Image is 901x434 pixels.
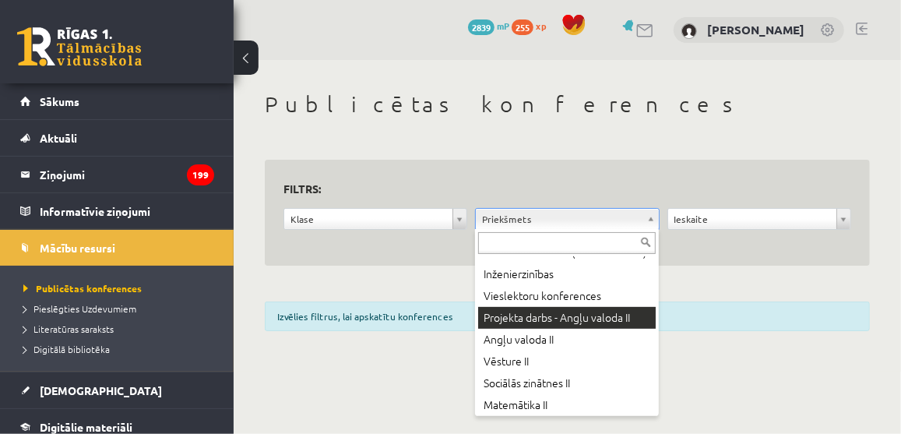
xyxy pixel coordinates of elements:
[478,263,656,285] div: Inženierzinības
[478,329,656,351] div: Angļu valoda II
[478,372,656,394] div: Sociālās zinātnes II
[478,394,656,416] div: Matemātika II
[478,285,656,307] div: Vieslektoru konferences
[478,351,656,372] div: Vēsture II
[478,307,656,329] div: Projekta darbs - Angļu valoda II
